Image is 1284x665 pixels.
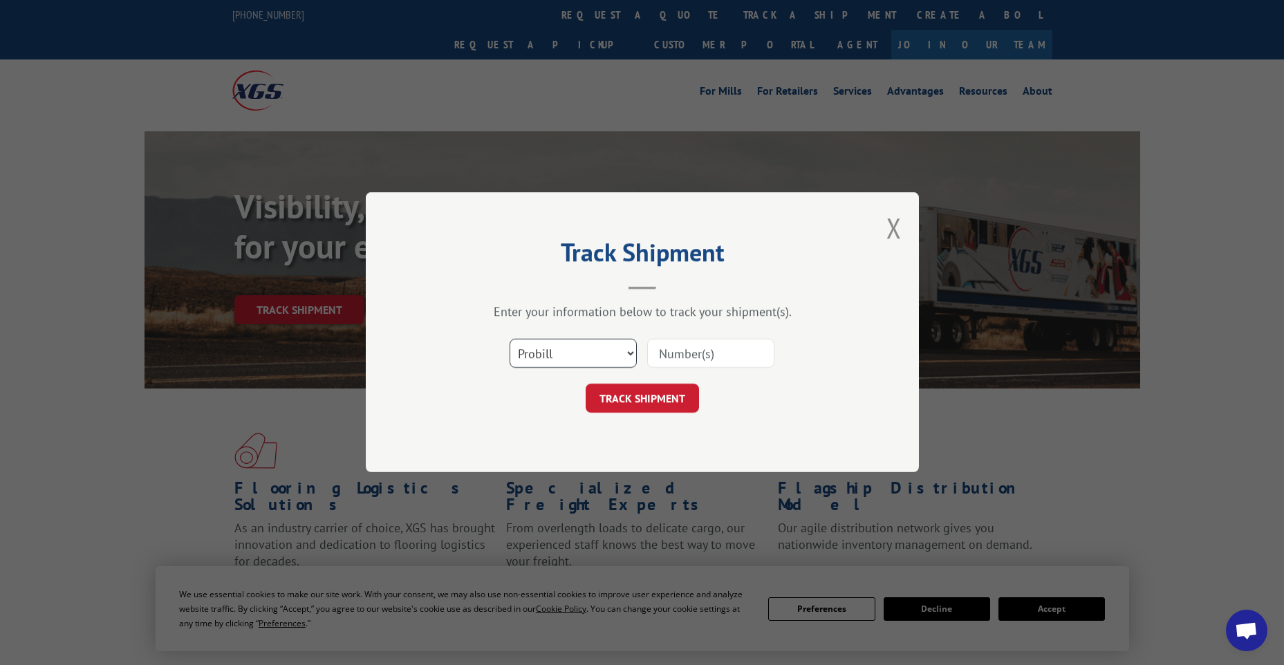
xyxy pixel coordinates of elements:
div: Open chat [1226,610,1267,651]
input: Number(s) [647,339,774,368]
div: Enter your information below to track your shipment(s). [435,304,850,320]
button: Close modal [886,209,902,246]
button: TRACK SHIPMENT [586,384,699,413]
h2: Track Shipment [435,243,850,269]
